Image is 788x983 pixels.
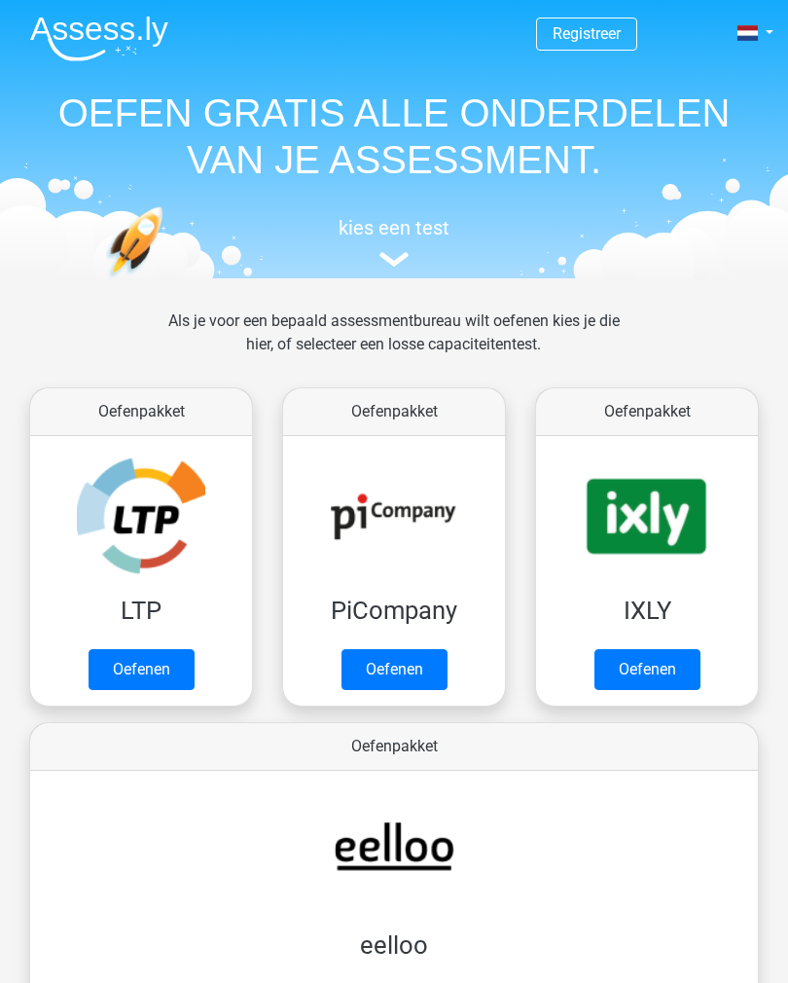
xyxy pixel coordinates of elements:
a: Oefenen [89,649,195,690]
h5: kies een test [15,216,773,239]
img: Assessly [30,16,168,61]
a: Oefenen [594,649,700,690]
a: Registreer [553,24,621,43]
a: Oefenen [341,649,448,690]
a: kies een test [15,216,773,268]
div: Als je voor een bepaald assessmentbureau wilt oefenen kies je die hier, of selecteer een losse ca... [141,309,647,380]
img: assessment [379,252,409,267]
img: oefenen [106,206,228,355]
h1: OEFEN GRATIS ALLE ONDERDELEN VAN JE ASSESSMENT. [15,90,773,183]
